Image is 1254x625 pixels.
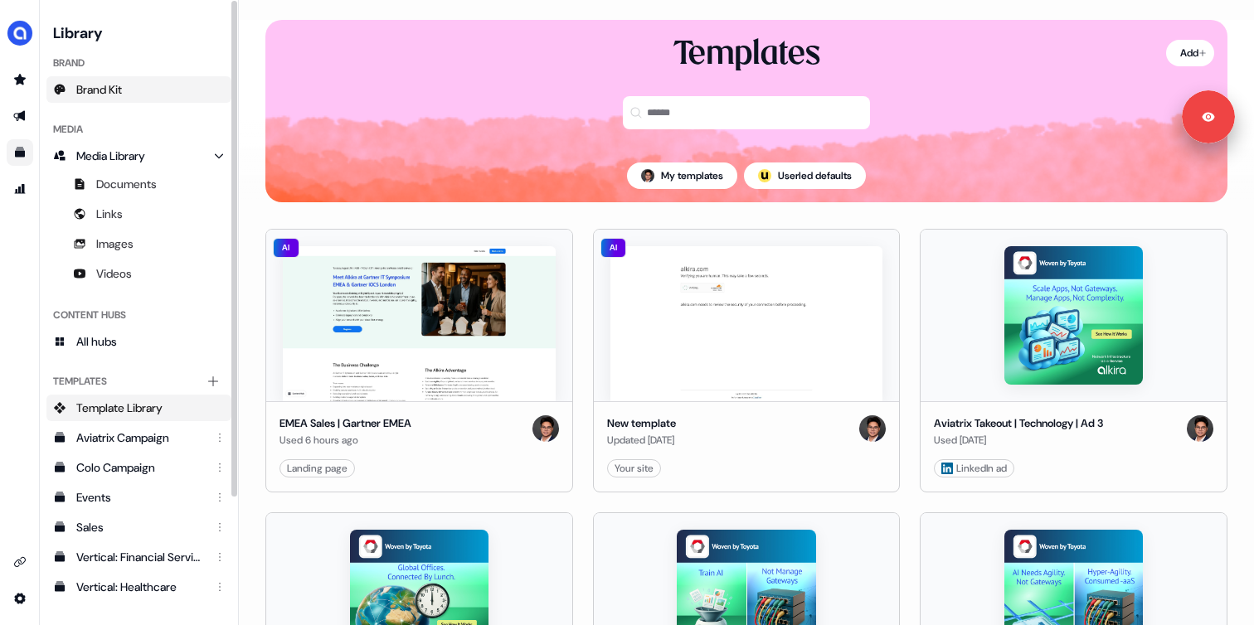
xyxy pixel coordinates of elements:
a: Brand Kit [46,76,231,103]
div: Content Hubs [46,302,231,328]
div: Templates [673,33,820,76]
div: Sales [76,519,205,535]
div: Your site [615,460,654,477]
a: All hubs [46,328,231,355]
span: Brand Kit [76,81,122,98]
div: Aviatrix Takeout | Technology | Ad 3 [934,415,1103,432]
div: New template [607,415,676,432]
a: Videos [46,260,231,287]
span: Template Library [76,400,163,416]
img: userled logo [758,169,771,182]
a: Template Library [46,395,231,421]
div: AI [600,238,627,258]
span: Media Library [76,148,145,164]
a: Links [46,201,231,227]
span: Documents [96,176,157,192]
a: Go to integrations [7,549,33,575]
div: Media [46,116,231,143]
img: New template [610,246,883,401]
img: EMEA Sales | Gartner EMEA [283,246,556,401]
img: Aviatrix Takeout | Technology | Ad 3 [1004,246,1143,385]
a: Media Library [46,143,231,169]
a: Images [46,230,231,257]
a: Vertical: Financial Services [46,544,231,570]
div: Updated [DATE] [607,432,676,448]
a: Go to prospects [7,66,33,93]
div: Vertical: Healthcare [76,579,205,595]
a: Documents [46,171,231,197]
div: Used 6 hours ago [279,432,411,448]
div: Colo Campaign [76,459,205,476]
div: AI [273,238,299,258]
a: Colo Campaign [46,454,231,481]
button: userled logo;Userled defaults [744,162,866,189]
button: New templateAINew templateUpdated [DATE]HughYour site [593,229,901,492]
div: LinkedIn ad [941,460,1007,477]
a: Go to templates [7,139,33,166]
img: Hugh [1187,415,1213,442]
div: Templates [46,368,231,395]
div: Brand [46,50,231,76]
span: Videos [96,265,132,282]
a: Go to integrations [7,585,33,612]
div: ; [758,169,771,182]
img: Hugh [532,415,559,442]
span: Links [96,206,123,222]
div: Landing page [287,460,348,477]
div: Events [76,489,205,506]
a: Go to attribution [7,176,33,202]
button: My templates [627,162,737,189]
a: Events [46,484,231,511]
button: Aviatrix Takeout | Technology | Ad 3Aviatrix Takeout | Technology | Ad 3Used [DATE]Hugh LinkedIn ad [920,229,1227,492]
a: Sales [46,514,231,540]
a: Go to outbound experience [7,103,33,129]
div: Used [DATE] [934,432,1103,448]
a: Vertical: Healthcare [46,574,231,600]
h3: Library [46,20,231,43]
a: Aviatrix Campaign [46,424,231,451]
img: Hugh [859,415,886,442]
span: All hubs [76,333,117,350]
img: Hugh [641,169,654,182]
button: EMEA Sales | Gartner EMEAAIEMEA Sales | Gartner EMEAUsed 6 hours agoHughLanding page [265,229,573,492]
button: Add [1166,40,1214,66]
div: Aviatrix Campaign [76,429,205,446]
span: Images [96,235,134,252]
div: Vertical: Financial Services [76,549,205,565]
div: EMEA Sales | Gartner EMEA [279,415,411,432]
